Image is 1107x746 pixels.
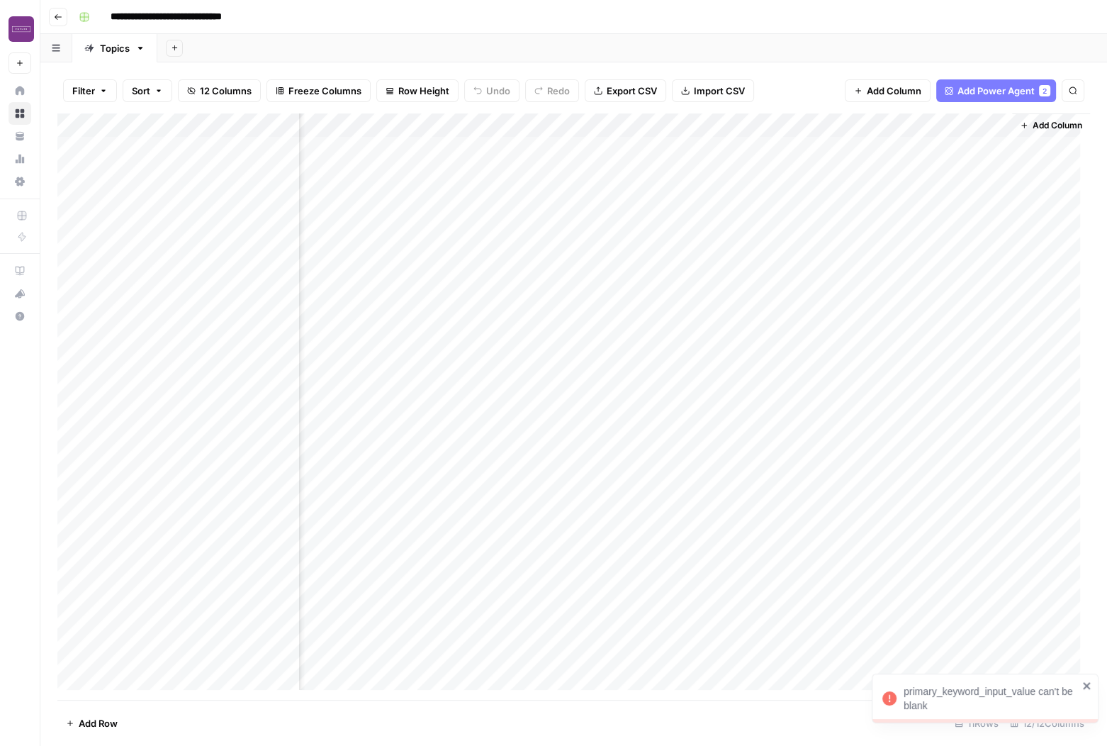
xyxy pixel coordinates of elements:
[63,79,117,102] button: Filter
[957,84,1035,98] span: Add Power Agent
[672,79,754,102] button: Import CSV
[57,712,126,735] button: Add Row
[1014,116,1088,135] button: Add Column
[936,79,1056,102] button: Add Power Agent2
[949,712,1004,735] div: 11 Rows
[9,282,31,305] button: What's new?
[72,34,157,62] a: Topics
[607,84,657,98] span: Export CSV
[398,84,449,98] span: Row Height
[694,84,745,98] span: Import CSV
[464,79,519,102] button: Undo
[867,84,921,98] span: Add Column
[9,170,31,193] a: Settings
[376,79,459,102] button: Row Height
[123,79,172,102] button: Sort
[288,84,361,98] span: Freeze Columns
[9,102,31,125] a: Browse
[9,147,31,170] a: Usage
[72,84,95,98] span: Filter
[9,16,34,42] img: Futuri Media Logo
[266,79,371,102] button: Freeze Columns
[178,79,261,102] button: 12 Columns
[79,716,118,730] span: Add Row
[845,79,931,102] button: Add Column
[132,84,150,98] span: Sort
[200,84,252,98] span: 12 Columns
[1082,680,1092,691] button: close
[9,125,31,147] a: Your Data
[486,84,510,98] span: Undo
[585,79,666,102] button: Export CSV
[904,684,1078,713] div: primary_keyword_input_value can't be blank
[525,79,579,102] button: Redo
[9,260,31,282] a: AirOps Academy
[9,79,31,102] a: Home
[100,41,130,55] div: Topics
[9,11,31,47] button: Workspace: Futuri Media
[1039,85,1050,96] div: 2
[547,84,570,98] span: Redo
[9,283,30,304] div: What's new?
[9,305,31,328] button: Help + Support
[1004,712,1090,735] div: 12/12 Columns
[1043,85,1047,96] span: 2
[1033,119,1082,132] span: Add Column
